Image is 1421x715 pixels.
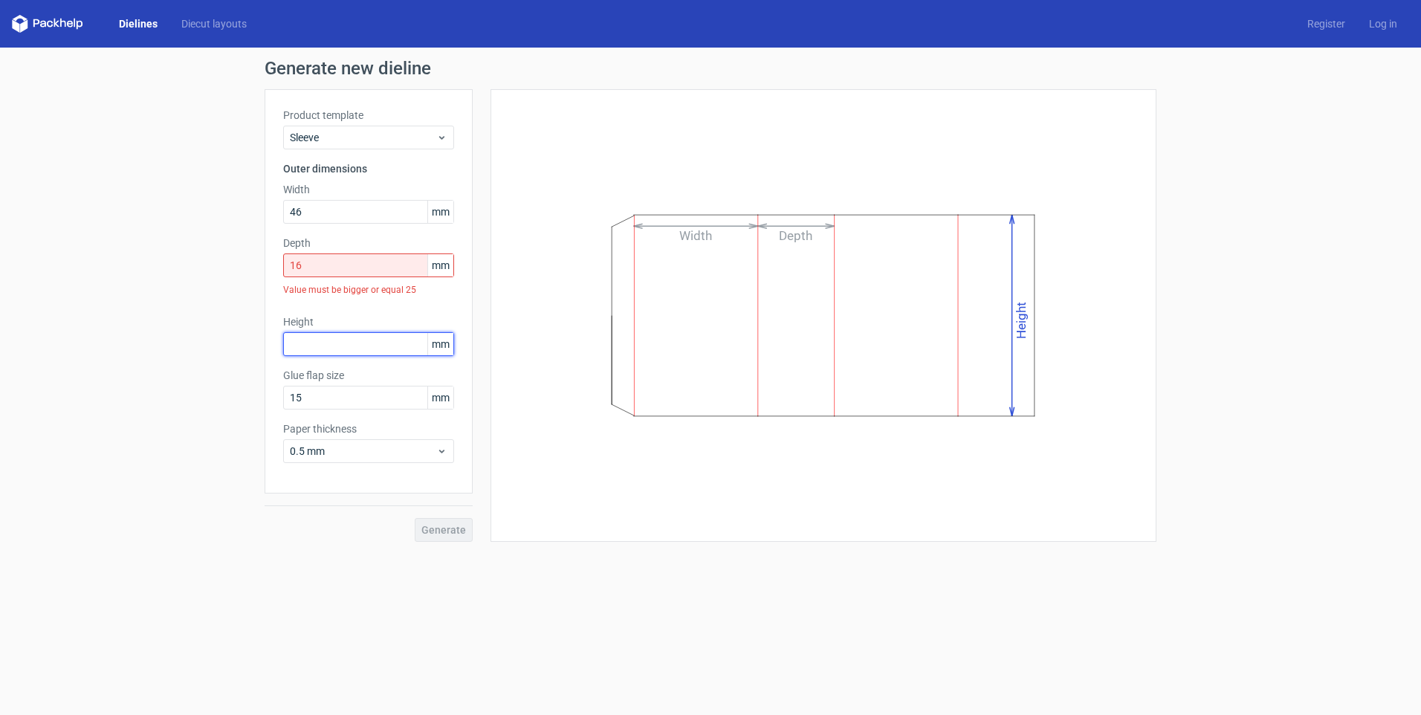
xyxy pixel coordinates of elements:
label: Height [283,314,454,329]
label: Glue flap size [283,368,454,383]
span: 0.5 mm [290,444,436,459]
h3: Outer dimensions [283,161,454,176]
text: Depth [780,228,813,243]
span: Sleeve [290,130,436,145]
span: mm [427,386,453,409]
a: Log in [1357,16,1409,31]
span: mm [427,333,453,355]
a: Dielines [107,16,169,31]
label: Depth [283,236,454,250]
h1: Generate new dieline [265,59,1156,77]
label: Product template [283,108,454,123]
label: Paper thickness [283,421,454,436]
div: Value must be bigger or equal 25 [283,277,454,302]
text: Height [1014,302,1029,339]
span: mm [427,201,453,223]
text: Width [680,228,713,243]
a: Diecut layouts [169,16,259,31]
a: Register [1295,16,1357,31]
span: mm [427,254,453,276]
label: Width [283,182,454,197]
